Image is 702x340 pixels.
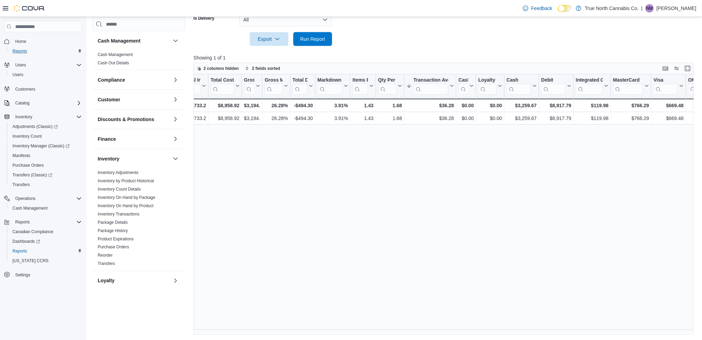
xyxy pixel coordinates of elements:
a: Transfers [10,181,33,189]
button: Inventory [1,112,85,122]
button: Transfers [7,180,85,190]
div: 1.68 [378,101,402,110]
div: $3,259.67 [507,101,537,110]
button: Cash Management [98,37,170,44]
span: Cash Management [12,205,47,211]
div: $8,958.92 [211,101,239,110]
span: Reports [12,48,27,54]
span: Manifests [10,151,82,160]
span: Reports [12,218,82,226]
span: Run Report [300,36,325,43]
span: Purchase Orders [12,163,44,168]
span: Adjustments (Classic) [10,122,82,131]
span: Settings [15,272,30,278]
span: Inventory On Hand by Product [98,203,153,209]
div: $8,917.79 [541,101,571,110]
span: Users [10,71,82,79]
a: [US_STATE] CCRS [10,257,51,265]
button: Operations [1,194,85,203]
span: Reports [15,219,30,225]
button: Cash Management [171,37,180,45]
a: Inventory Adjustments [98,170,139,175]
input: Dark Mode [558,5,572,12]
img: Cova [14,5,45,12]
span: Inventory by Product Historical [98,178,154,184]
span: 2 fields sorted [252,66,280,71]
span: Transfers (Classic) [10,171,82,179]
button: Manifests [7,151,85,160]
span: Transfers [10,181,82,189]
div: $36.28 [407,101,454,110]
button: Compliance [171,76,180,84]
span: Operations [12,194,82,203]
a: Inventory Transactions [98,212,140,217]
a: Transfers (Classic) [10,171,55,179]
span: Dashboards [10,237,82,246]
a: Inventory Manager (Classic) [10,142,72,150]
a: Purchase Orders [98,245,129,250]
label: Is Delivery [194,16,214,21]
span: Users [12,72,23,77]
span: Product Expirations [98,236,134,242]
a: Inventory Count Details [98,187,141,192]
button: Catalog [12,99,32,107]
div: Natasha Mahon [646,4,654,12]
button: Discounts & Promotions [98,116,170,123]
span: Inventory Count [10,132,82,140]
span: Package Details [98,220,128,225]
h3: Discounts & Promotions [98,116,154,123]
span: Inventory Manager (Classic) [10,142,82,150]
a: Canadian Compliance [10,228,56,236]
button: Customer [98,96,170,103]
button: Catalog [1,98,85,108]
p: | [641,4,643,12]
span: Inventory Adjustments [98,170,139,175]
h3: Finance [98,136,116,143]
a: Inventory On Hand by Product [98,203,153,208]
span: Users [15,62,26,68]
span: Reports [10,247,82,255]
a: Customers [12,85,38,93]
button: Loyalty [98,277,170,284]
button: Keyboard shortcuts [661,64,670,73]
div: 26.28% [265,101,288,110]
span: Purchase Orders [10,161,82,169]
nav: Complex example [4,34,82,298]
button: Home [1,36,85,46]
a: Reorder [98,253,113,258]
button: Finance [98,136,170,143]
button: Users [7,70,85,80]
span: Inventory [12,113,82,121]
button: Reports [7,246,85,256]
div: $13,733.21 [185,101,206,110]
button: Run Report [293,32,332,46]
button: Settings [1,270,85,280]
span: Settings [12,270,82,279]
a: Inventory On Hand by Package [98,195,155,200]
div: $3,194.39 [244,101,260,110]
button: Display options [673,64,681,73]
a: Cash Out Details [98,61,129,65]
span: Transfers (Classic) [12,172,52,178]
a: Transfers (Classic) [7,170,85,180]
span: Reports [10,47,82,55]
button: Operations [12,194,38,203]
button: Reports [12,218,33,226]
span: Washington CCRS [10,257,82,265]
span: Inventory Count [12,134,42,139]
p: [PERSON_NAME] [657,4,696,12]
span: Transfers [12,182,30,187]
button: Inventory [12,113,35,121]
button: [US_STATE] CCRS [7,256,85,266]
a: Inventory Count [10,132,45,140]
button: Customer [171,95,180,104]
h3: Customer [98,96,120,103]
h3: Loyalty [98,277,115,284]
span: Customers [12,84,82,93]
h3: Cash Management [98,37,141,44]
a: Adjustments (Classic) [7,122,85,131]
button: Reports [1,217,85,227]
